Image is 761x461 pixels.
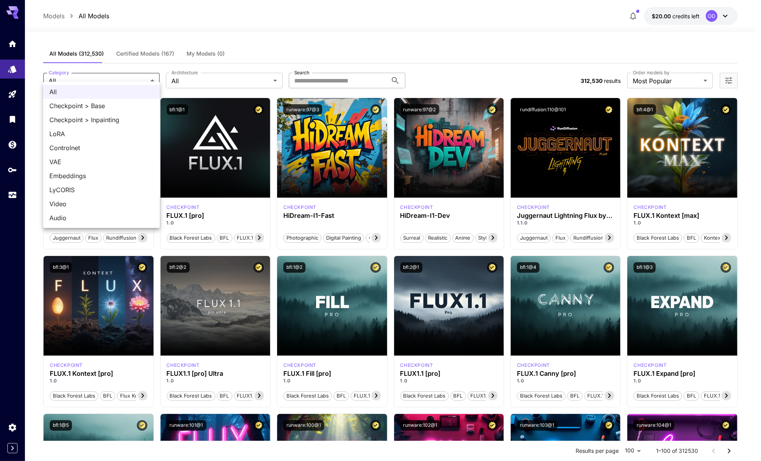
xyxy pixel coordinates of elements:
[49,143,154,152] span: Controlnet
[49,213,154,223] span: Audio
[49,185,154,195] span: LyCORIS
[49,199,154,209] span: Video
[49,87,154,96] span: All
[49,101,154,110] span: Checkpoint > Base
[49,115,154,124] span: Checkpoint > Inpainting
[49,157,154,167] span: VAE
[49,171,154,181] span: Embeddings
[49,129,154,138] span: LoRA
